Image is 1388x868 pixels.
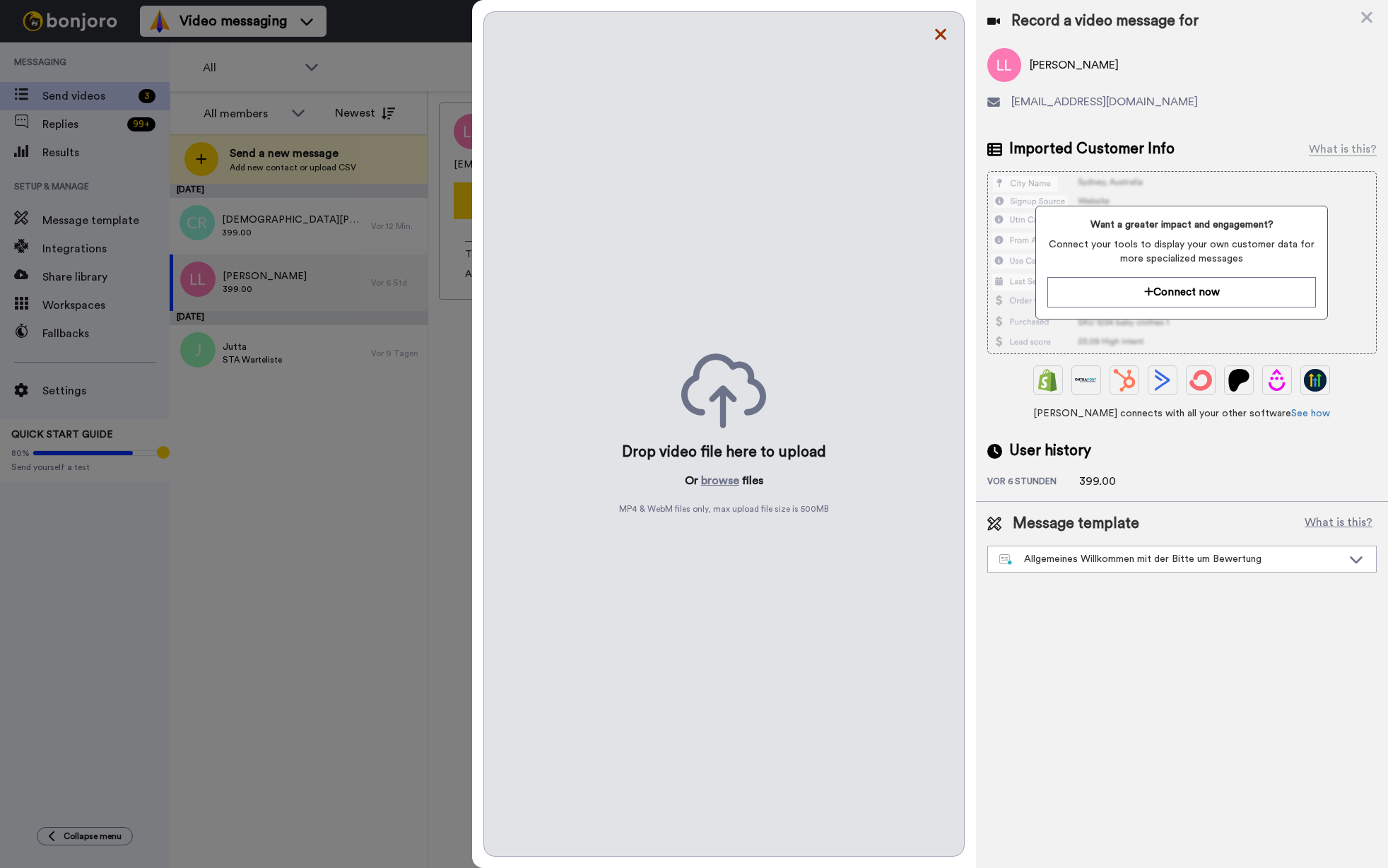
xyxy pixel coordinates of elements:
[1047,218,1316,232] span: Want a greater impact and engagement?
[987,406,1377,421] span: [PERSON_NAME] connects with all your other software
[1047,237,1316,266] span: Connect your tools to display your own customer data for more specialized messages
[1309,141,1377,158] div: What is this?
[999,554,1013,565] img: nextgen-template.svg
[685,472,763,489] p: Or files
[999,552,1342,566] div: Allgemeines Willkommen mit der Bitte um Bewertung
[1013,513,1139,534] span: Message template
[1037,369,1059,392] img: Shopify
[1009,139,1175,160] span: Imported Customer Info
[701,472,739,489] button: browse
[1228,369,1250,392] img: Patreon
[1300,513,1377,534] button: What is this?
[1047,277,1316,307] button: Connect now
[1151,369,1174,392] img: ActiveCampaign
[1009,440,1091,462] span: User history
[1189,369,1212,392] img: ConvertKit
[1266,369,1288,392] img: Drip
[619,503,829,515] span: MP4 & WebM files only, max upload file size is 500 MB
[987,476,1079,490] div: vor 6 Stunden
[1075,369,1098,392] img: Ontraport
[1291,409,1330,418] a: See how
[1304,369,1327,392] img: GoHighLevel
[1079,473,1150,490] div: 399.00
[1011,93,1198,110] span: [EMAIL_ADDRESS][DOMAIN_NAME]
[1113,369,1136,392] img: Hubspot
[622,442,826,462] div: Drop video file here to upload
